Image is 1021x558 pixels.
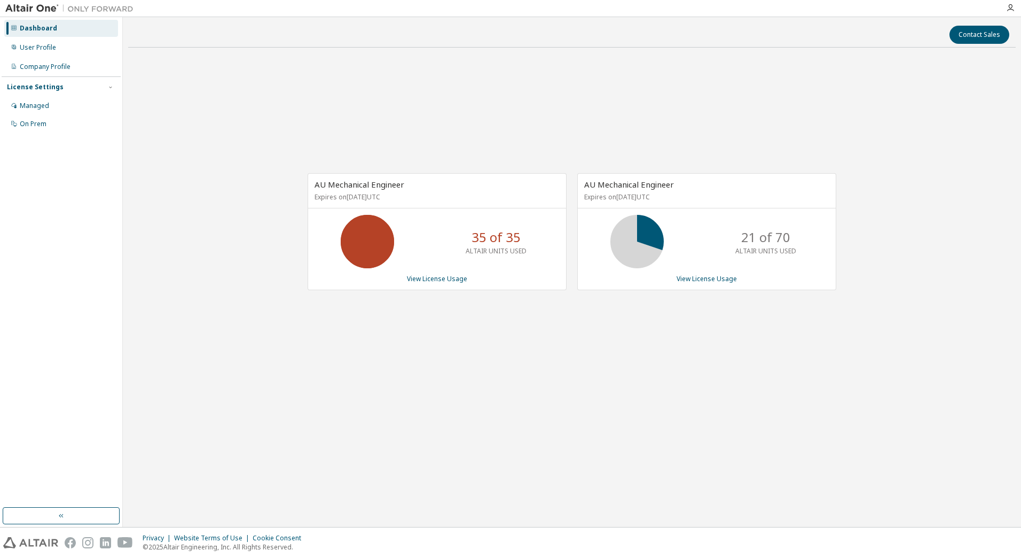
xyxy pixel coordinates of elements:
div: User Profile [20,43,56,52]
a: View License Usage [407,274,467,283]
div: Privacy [143,534,174,542]
img: facebook.svg [65,537,76,548]
img: Altair One [5,3,139,14]
p: Expires on [DATE] UTC [584,192,827,201]
p: Expires on [DATE] UTC [315,192,557,201]
p: 35 of 35 [472,228,521,246]
p: 21 of 70 [741,228,790,246]
p: ALTAIR UNITS USED [735,246,796,255]
span: AU Mechanical Engineer [584,179,674,190]
img: instagram.svg [82,537,93,548]
div: Company Profile [20,63,70,71]
img: linkedin.svg [100,537,111,548]
img: youtube.svg [117,537,133,548]
div: Cookie Consent [253,534,308,542]
div: License Settings [7,83,64,91]
img: altair_logo.svg [3,537,58,548]
div: Managed [20,102,49,110]
div: On Prem [20,120,46,128]
div: Website Terms of Use [174,534,253,542]
span: AU Mechanical Engineer [315,179,404,190]
a: View License Usage [677,274,737,283]
button: Contact Sales [949,26,1009,44]
div: Dashboard [20,24,57,33]
p: ALTAIR UNITS USED [466,246,527,255]
p: © 2025 Altair Engineering, Inc. All Rights Reserved. [143,542,308,552]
